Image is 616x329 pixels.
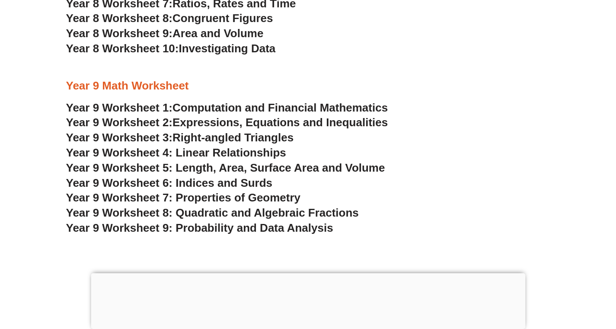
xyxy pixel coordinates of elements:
a: Year 9 Worksheet 8: Quadratic and Algebraic Fractions [66,206,359,219]
span: Congruent Figures [172,12,273,25]
span: Year 9 Worksheet 1: [66,101,173,114]
span: Year 9 Worksheet 2: [66,116,173,129]
span: Computation and Financial Mathematics [172,101,388,114]
span: Area and Volume [172,27,263,40]
span: Year 8 Worksheet 9: [66,27,173,40]
span: Year 8 Worksheet 8: [66,12,173,25]
a: Year 9 Worksheet 1:Computation and Financial Mathematics [66,101,388,114]
a: Year 9 Worksheet 3:Right-angled Triangles [66,131,294,144]
a: Year 9 Worksheet 9: Probability and Data Analysis [66,221,333,234]
a: Year 8 Worksheet 8:Congruent Figures [66,12,273,25]
a: Year 8 Worksheet 9:Area and Volume [66,27,264,40]
span: Right-angled Triangles [172,131,294,144]
a: Year 9 Worksheet 4: Linear Relationships [66,146,286,159]
a: Year 9 Worksheet 6: Indices and Surds [66,176,273,189]
h3: Year 9 Math Worksheet [66,79,550,93]
a: Year 9 Worksheet 5: Length, Area, Surface Area and Volume [66,161,385,174]
iframe: Chat Widget [468,231,616,329]
a: Year 8 Worksheet 10:Investigating Data [66,42,276,55]
a: Year 9 Worksheet 7: Properties of Geometry [66,191,301,204]
span: Expressions, Equations and Inequalities [172,116,388,129]
span: Year 9 Worksheet 3: [66,131,173,144]
iframe: Advertisement [91,273,525,327]
span: Investigating Data [179,42,275,55]
span: Year 8 Worksheet 10: [66,42,179,55]
a: Year 9 Worksheet 2:Expressions, Equations and Inequalities [66,116,388,129]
